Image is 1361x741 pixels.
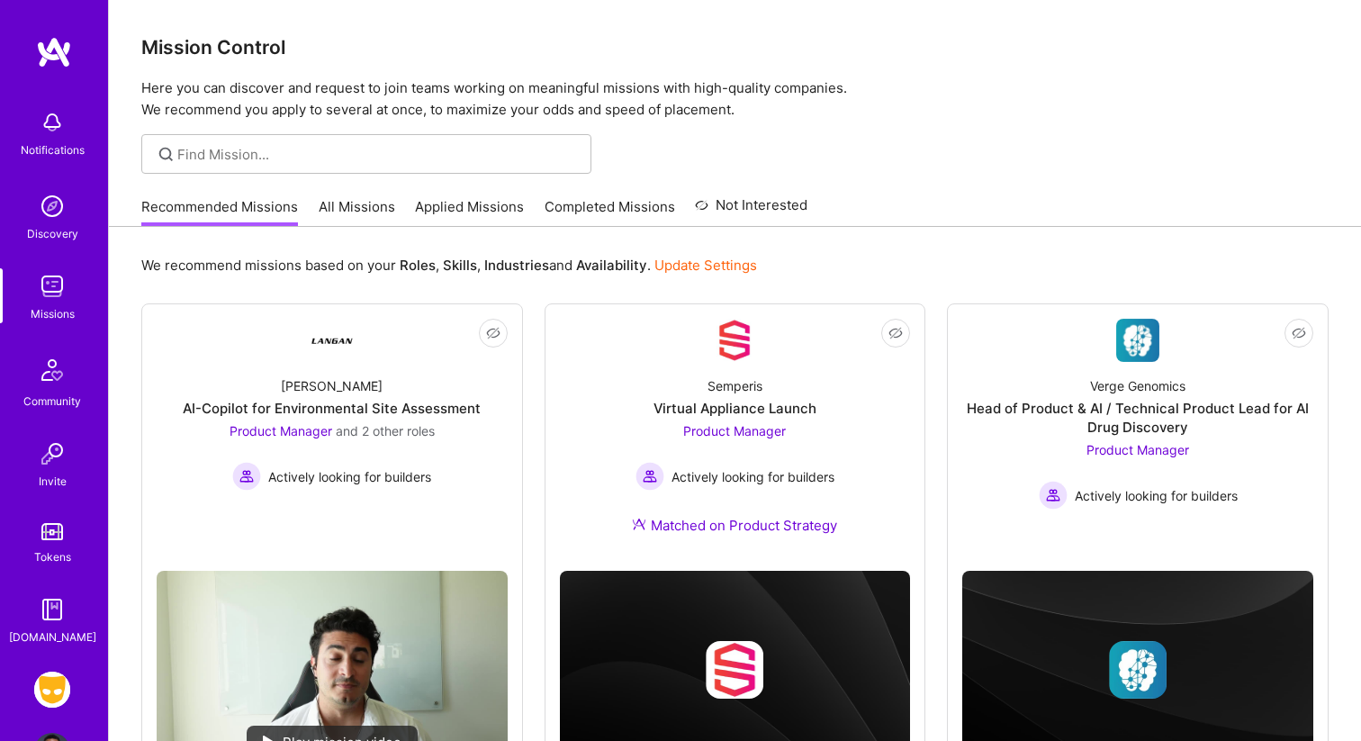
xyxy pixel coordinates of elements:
[443,257,477,274] b: Skills
[23,392,81,411] div: Community
[695,194,807,227] a: Not Interested
[156,144,176,165] i: icon SearchGrey
[34,104,70,140] img: bell
[1039,481,1068,510] img: Actively looking for builders
[683,423,786,438] span: Product Manager
[560,319,911,556] a: Company LogoSemperisVirtual Appliance LaunchProduct Manager Actively looking for buildersActively...
[230,423,332,438] span: Product Manager
[34,268,70,304] img: teamwork
[708,376,762,395] div: Semperis
[400,257,436,274] b: Roles
[632,516,837,535] div: Matched on Product Strategy
[1075,486,1238,505] span: Actively looking for builders
[41,523,63,540] img: tokens
[141,256,757,275] p: We recommend missions based on your , , and .
[1116,319,1159,362] img: Company Logo
[183,399,481,418] div: AI-Copilot for Environmental Site Assessment
[653,399,816,418] div: Virtual Appliance Launch
[713,319,756,362] img: Company Logo
[141,197,298,227] a: Recommended Missions
[632,517,646,531] img: Ateam Purple Icon
[671,467,834,486] span: Actively looking for builders
[39,472,67,491] div: Invite
[34,672,70,708] img: Grindr: Product & Marketing
[157,319,508,556] a: Company Logo[PERSON_NAME]AI-Copilot for Environmental Site AssessmentProduct Manager and 2 other ...
[962,399,1313,437] div: Head of Product & AI / Technical Product Lead for AI Drug Discovery
[141,77,1329,121] p: Here you can discover and request to join teams working on meaningful missions with high-quality ...
[34,547,71,566] div: Tokens
[27,224,78,243] div: Discovery
[232,462,261,491] img: Actively looking for builders
[415,197,524,227] a: Applied Missions
[576,257,647,274] b: Availability
[141,36,1329,59] h3: Mission Control
[1090,376,1185,395] div: Verge Genomics
[31,304,75,323] div: Missions
[888,326,903,340] i: icon EyeClosed
[545,197,675,227] a: Completed Missions
[706,641,763,699] img: Company logo
[34,436,70,472] img: Invite
[635,462,664,491] img: Actively looking for builders
[1292,326,1306,340] i: icon EyeClosed
[654,257,757,274] a: Update Settings
[281,376,383,395] div: [PERSON_NAME]
[484,257,549,274] b: Industries
[336,423,435,438] span: and 2 other roles
[962,319,1313,537] a: Company LogoVerge GenomicsHead of Product & AI / Technical Product Lead for AI Drug DiscoveryProd...
[34,188,70,224] img: discovery
[486,326,500,340] i: icon EyeClosed
[268,467,431,486] span: Actively looking for builders
[1109,641,1167,699] img: Company logo
[21,140,85,159] div: Notifications
[36,36,72,68] img: logo
[30,672,75,708] a: Grindr: Product & Marketing
[177,145,578,164] input: Find Mission...
[34,592,70,628] img: guide book
[311,319,354,362] img: Company Logo
[1086,442,1189,457] span: Product Manager
[31,348,74,392] img: Community
[9,628,96,646] div: [DOMAIN_NAME]
[319,197,395,227] a: All Missions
